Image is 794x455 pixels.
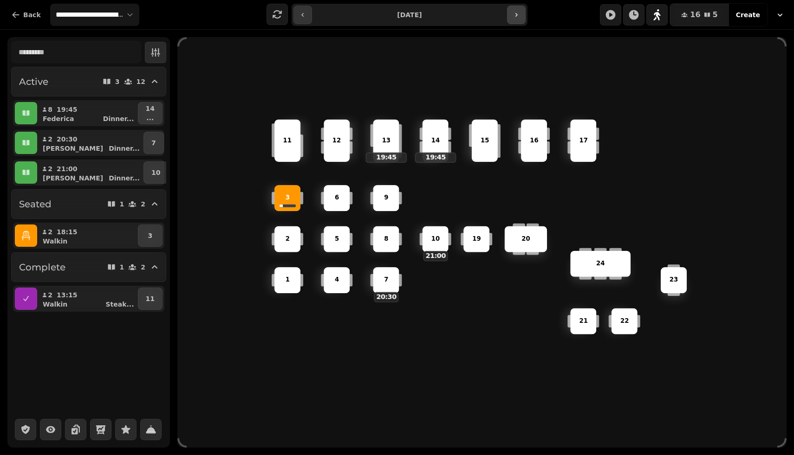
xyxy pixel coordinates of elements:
button: 220:30[PERSON_NAME]Dinner... [39,132,142,154]
p: Walkin [43,300,67,309]
h2: Seated [19,198,52,211]
button: Back [4,4,48,26]
p: ... [146,113,155,122]
p: 3 [148,231,153,240]
p: 19 [472,234,481,244]
p: Steak ... [106,300,134,309]
p: 7 [151,138,156,147]
p: 4 [335,276,339,285]
button: Create [729,4,768,26]
button: Seated12 [11,189,166,219]
p: 20:30 [57,135,78,144]
p: 21:00 [424,251,447,260]
p: 10 [151,168,160,177]
p: 1 [120,264,124,270]
p: Dinner ... [109,173,140,183]
button: 165 [670,4,729,26]
p: 9 [384,193,388,203]
p: 19:45 [57,105,78,114]
p: 2 [141,201,145,207]
p: 1 [285,276,289,285]
span: 5 [713,11,718,19]
button: 819:45FedericaDinner... [39,102,136,124]
button: 7 [143,132,164,154]
p: 2 [47,290,53,300]
p: 17 [579,136,587,145]
p: 15 [481,136,489,145]
p: Dinner ... [103,114,134,123]
p: 11 [283,136,292,145]
p: 2 [47,135,53,144]
p: 14 [431,136,439,145]
button: 221:00[PERSON_NAME]Dinner... [39,161,142,184]
p: 18:15 [57,227,78,237]
p: 8 [384,234,388,244]
span: 16 [690,11,700,19]
p: 7 [384,276,388,285]
h2: Complete [19,261,65,274]
p: 12 [137,78,145,85]
p: 21:00 [57,164,78,173]
p: 10 [431,234,439,244]
p: 13:15 [57,290,78,300]
p: 3 [285,193,289,203]
button: 3 [138,224,163,247]
p: 8 [47,105,53,114]
p: 5 [335,234,339,244]
span: Back [23,12,41,18]
p: 3 [115,78,120,85]
button: 14... [138,102,163,124]
p: Federica [43,114,74,123]
p: 22 [620,316,629,326]
p: 24 [596,259,605,268]
p: 19:45 [366,153,406,161]
p: [PERSON_NAME] [43,144,103,153]
span: Create [736,12,760,18]
p: 21 [579,316,587,326]
p: 19:45 [416,153,456,161]
p: 20:30 [374,293,397,301]
p: 20 [521,234,530,244]
p: Dinner ... [109,144,140,153]
button: 10 [143,161,168,184]
p: 12 [332,136,341,145]
p: 16 [530,136,538,145]
p: 2 [47,164,53,173]
button: 218:15Walkin [39,224,136,247]
h2: Active [19,75,48,88]
p: 2 [47,227,53,237]
p: 2 [141,264,145,270]
button: 11 [138,288,163,310]
p: 6 [335,193,339,203]
button: 213:15WalkinSteak... [39,288,136,310]
p: 1 [120,201,124,207]
button: Complete12 [11,252,166,282]
p: 11 [146,294,155,303]
p: Walkin [43,237,67,246]
p: [PERSON_NAME] [43,173,103,183]
p: 2 [285,234,289,244]
p: 23 [670,276,678,285]
button: Active312 [11,67,166,96]
p: 14 [146,104,155,113]
p: 13 [382,136,390,145]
